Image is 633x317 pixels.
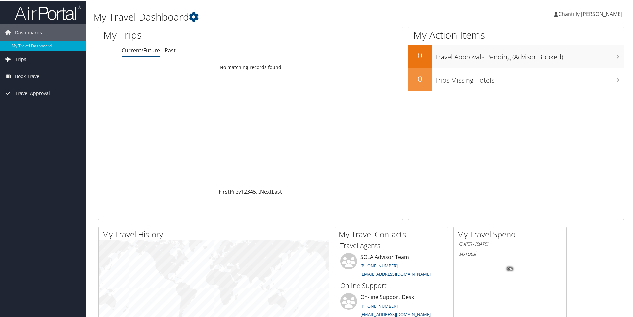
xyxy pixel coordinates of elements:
[15,4,81,20] img: airportal-logo.png
[253,187,256,195] a: 5
[98,61,403,73] td: No matching records found
[15,24,42,40] span: Dashboards
[165,46,176,53] a: Past
[408,49,432,60] h2: 0
[408,27,624,41] h1: My Action Items
[15,51,26,67] span: Trips
[457,228,566,239] h2: My Travel Spend
[256,187,260,195] span: …
[15,67,41,84] span: Book Travel
[339,228,448,239] h2: My Travel Contacts
[408,72,432,84] h2: 0
[360,270,431,276] a: [EMAIL_ADDRESS][DOMAIN_NAME]
[15,84,50,101] span: Travel Approval
[272,187,282,195] a: Last
[435,72,624,84] h3: Trips Missing Hotels
[219,187,230,195] a: First
[360,302,398,308] a: [PHONE_NUMBER]
[558,10,622,17] span: Chantilly [PERSON_NAME]
[459,249,465,257] span: $0
[250,187,253,195] a: 4
[408,44,624,67] a: 0Travel Approvals Pending (Advisor Booked)
[408,67,624,90] a: 0Trips Missing Hotels
[337,252,446,279] li: SOLA Advisor Team
[93,9,450,23] h1: My Travel Dashboard
[244,187,247,195] a: 2
[435,49,624,61] h3: Travel Approvals Pending (Advisor Booked)
[459,240,561,247] h6: [DATE] - [DATE]
[340,240,443,250] h3: Travel Agents
[459,249,561,257] h6: Total
[102,228,329,239] h2: My Travel History
[554,3,629,23] a: Chantilly [PERSON_NAME]
[340,280,443,290] h3: Online Support
[507,266,513,270] tspan: 0%
[230,187,241,195] a: Prev
[360,311,431,317] a: [EMAIL_ADDRESS][DOMAIN_NAME]
[247,187,250,195] a: 3
[103,27,271,41] h1: My Trips
[260,187,272,195] a: Next
[122,46,160,53] a: Current/Future
[360,262,398,268] a: [PHONE_NUMBER]
[241,187,244,195] a: 1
